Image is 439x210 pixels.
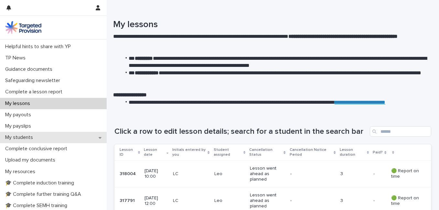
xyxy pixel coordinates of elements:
[250,166,285,182] p: Lesson went ahead as planned
[3,78,65,84] p: Safeguarding newsletter
[391,168,421,179] p: 🟢 Report on time
[3,55,31,61] p: TP News
[340,198,369,204] p: 3
[391,195,421,206] p: 🟢 Report on time
[145,168,168,179] p: [DATE] 10:00
[3,66,58,72] p: Guidance documents
[290,171,326,177] p: -
[3,44,76,50] p: Helpful hints to share with YP
[120,146,136,158] p: Lesson ID
[3,123,36,129] p: My payslips
[3,112,36,118] p: My payouts
[340,146,366,158] p: Lesson duration
[172,146,206,158] p: Initials entered by you
[114,161,431,187] tr: 318004318004 [DATE] 10:00LCLeoLesson went ahead as planned-3-- 🟢 Report on time
[3,180,79,186] p: 🎓 Complete induction training
[5,21,41,34] img: M5nRWzHhSzIhMunXDL62
[3,157,60,163] p: Upload my documents
[214,198,245,204] p: Leo
[120,197,136,204] p: 317791
[144,146,165,158] p: Lesson date
[373,170,376,177] p: -
[113,19,428,30] h1: My lessons
[340,171,369,177] p: 3
[145,195,168,206] p: [DATE] 12:00
[3,191,86,197] p: 🎓 Complete further training Q&A
[214,146,242,158] p: Student assigned
[173,171,209,177] p: LC
[3,146,72,152] p: Complete conclusive report
[249,146,282,158] p: Cancellation Status
[370,126,431,137] input: Search
[250,193,285,209] p: Lesson went ahead as planned
[373,149,383,156] p: Paid?
[3,134,38,141] p: My students
[3,89,68,95] p: Complete a lesson report
[3,169,40,175] p: My resources
[214,171,245,177] p: Leo
[373,197,376,204] p: -
[3,100,35,107] p: My lessons
[173,198,209,204] p: LC
[290,146,332,158] p: Cancellation Notice Period
[3,203,72,209] p: 🎓 Complete SEMH training
[120,170,137,177] p: 318004
[114,127,367,136] h1: Click a row to edit lesson details; search for a student in the search bar
[290,198,326,204] p: -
